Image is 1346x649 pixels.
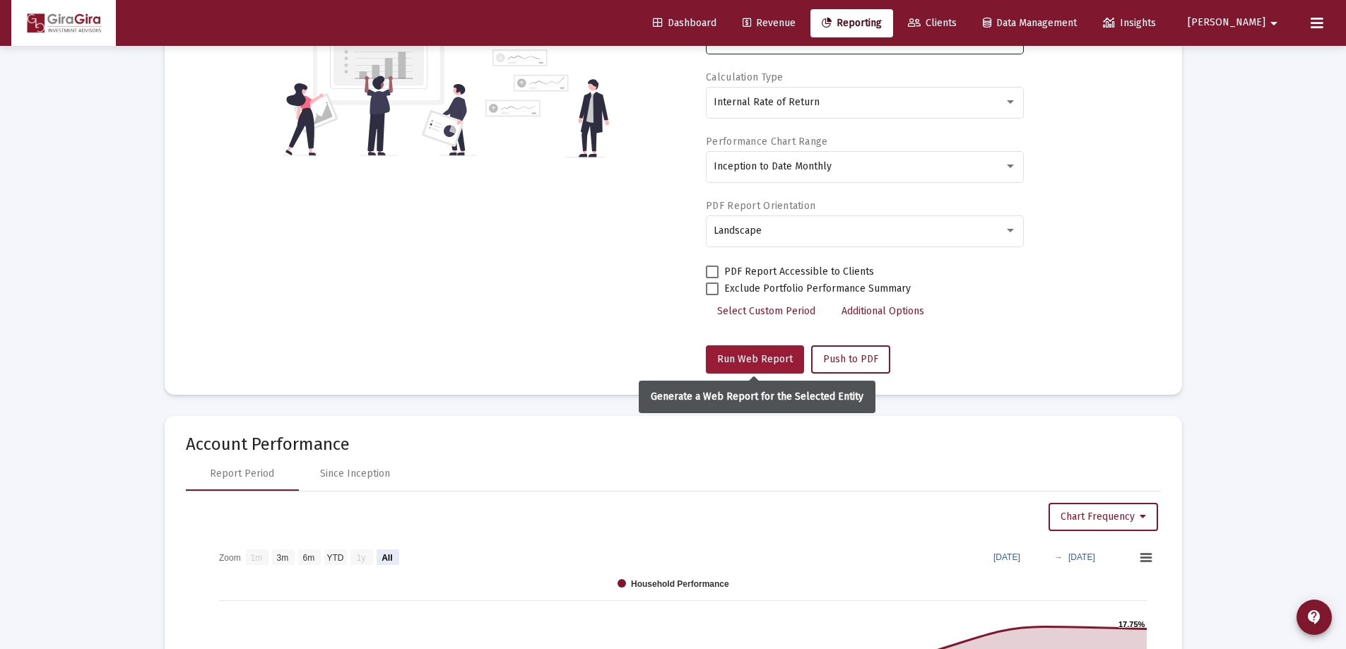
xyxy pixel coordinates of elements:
[714,96,820,108] span: Internal Rate of Return
[1068,552,1095,562] text: [DATE]
[810,9,893,37] a: Reporting
[743,17,796,29] span: Revenue
[356,552,365,562] text: 1y
[210,467,274,481] div: Report Period
[485,49,609,157] img: reporting-alt
[714,225,762,237] span: Landscape
[714,160,832,172] span: Inception to Date Monthly
[706,136,827,148] label: Performance Chart Range
[22,9,105,37] img: Dashboard
[706,71,783,83] label: Calculation Type
[302,552,314,562] text: 6m
[842,305,924,317] span: Additional Options
[731,9,807,37] a: Revenue
[1171,8,1299,37] button: [PERSON_NAME]
[993,552,1020,562] text: [DATE]
[1118,620,1145,629] text: 17.75%
[219,552,241,562] text: Zoom
[822,17,882,29] span: Reporting
[706,200,815,212] label: PDF Report Orientation
[186,437,1161,451] mat-card-title: Account Performance
[1061,511,1146,523] span: Chart Frequency
[897,9,968,37] a: Clients
[1092,9,1167,37] a: Insights
[972,9,1088,37] a: Data Management
[1306,609,1323,626] mat-icon: contact_support
[250,552,262,562] text: 1m
[1265,9,1282,37] mat-icon: arrow_drop_down
[653,17,716,29] span: Dashboard
[1049,503,1158,531] button: Chart Frequency
[717,305,815,317] span: Select Custom Period
[983,17,1077,29] span: Data Management
[1054,552,1063,562] text: →
[631,579,729,589] text: Household Performance
[382,552,392,562] text: All
[908,17,957,29] span: Clients
[823,353,878,365] span: Push to PDF
[706,345,804,374] button: Run Web Report
[717,353,793,365] span: Run Web Report
[283,18,477,157] img: reporting
[642,9,728,37] a: Dashboard
[724,280,911,297] span: Exclude Portfolio Performance Summary
[1188,17,1265,29] span: [PERSON_NAME]
[326,552,343,562] text: YTD
[811,345,890,374] button: Push to PDF
[276,552,288,562] text: 3m
[320,467,390,481] div: Since Inception
[1103,17,1156,29] span: Insights
[724,263,874,280] span: PDF Report Accessible to Clients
